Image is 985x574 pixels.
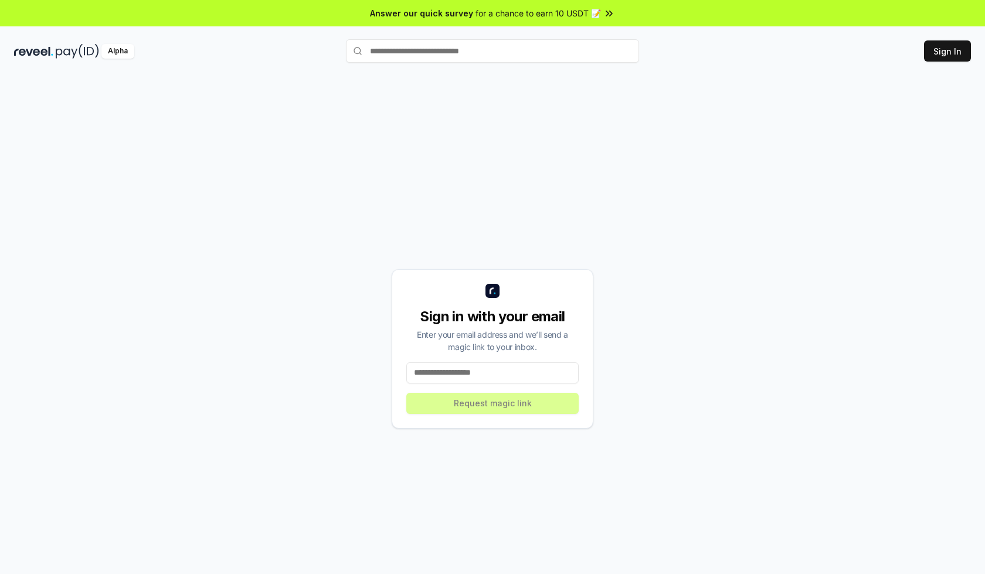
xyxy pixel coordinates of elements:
[406,328,579,353] div: Enter your email address and we’ll send a magic link to your inbox.
[485,284,500,298] img: logo_small
[370,7,473,19] span: Answer our quick survey
[101,44,134,59] div: Alpha
[56,44,99,59] img: pay_id
[14,44,53,59] img: reveel_dark
[924,40,971,62] button: Sign In
[475,7,601,19] span: for a chance to earn 10 USDT 📝
[406,307,579,326] div: Sign in with your email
